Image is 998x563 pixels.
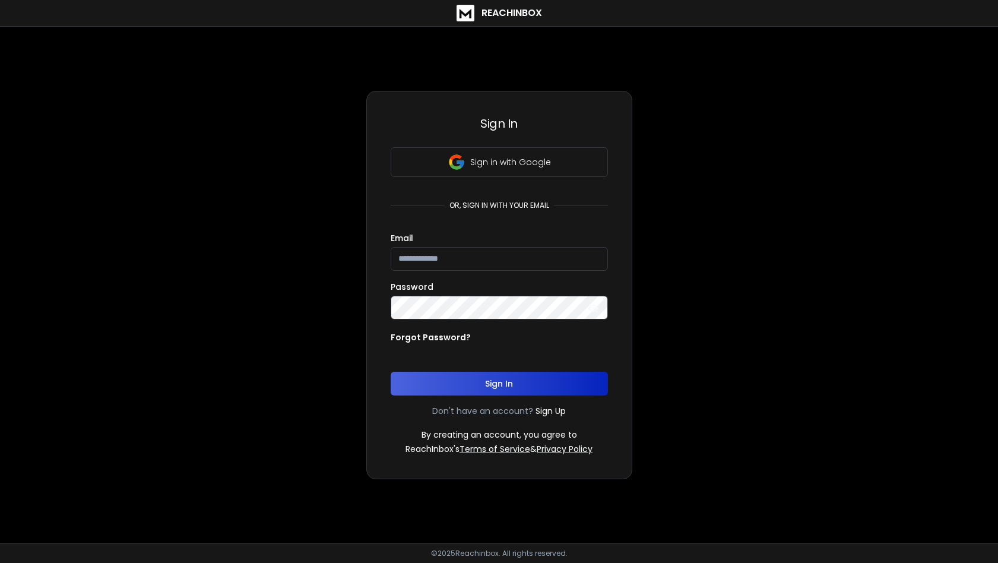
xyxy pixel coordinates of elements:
[470,156,551,168] p: Sign in with Google
[422,429,577,441] p: By creating an account, you agree to
[481,6,542,20] h1: ReachInbox
[391,283,433,291] label: Password
[457,5,542,21] a: ReachInbox
[391,372,608,396] button: Sign In
[391,147,608,177] button: Sign in with Google
[536,405,566,417] a: Sign Up
[457,5,474,21] img: logo
[537,443,593,455] a: Privacy Policy
[405,443,593,455] p: ReachInbox's &
[460,443,530,455] a: Terms of Service
[445,201,554,210] p: or, sign in with your email
[391,234,413,242] label: Email
[391,115,608,132] h3: Sign In
[391,331,471,343] p: Forgot Password?
[432,405,533,417] p: Don't have an account?
[431,549,568,558] p: © 2025 Reachinbox. All rights reserved.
